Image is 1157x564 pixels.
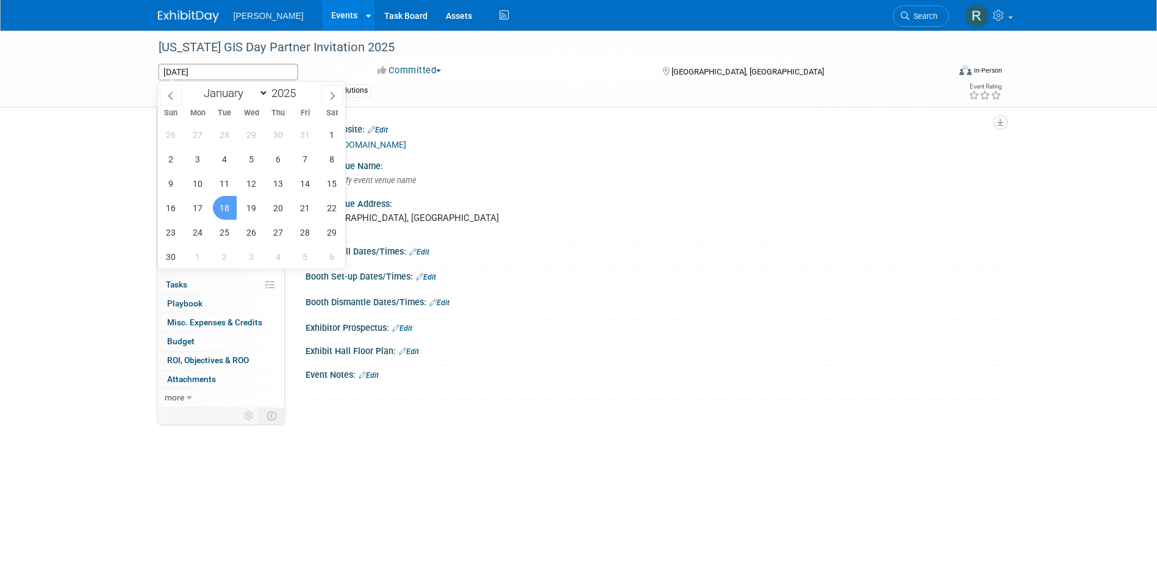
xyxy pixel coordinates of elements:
[399,347,419,356] a: Edit
[167,261,213,271] span: Client Event
[240,123,263,146] span: October 29, 2025
[159,147,183,171] span: November 2, 2025
[154,37,931,59] div: [US_STATE] GIS Day Partner Invitation 2025
[213,172,237,195] span: November 11, 2025
[267,172,290,195] span: November 13, 2025
[159,220,183,244] span: November 23, 2025
[265,109,292,117] span: Thu
[240,245,263,269] span: December 3, 2025
[306,120,1000,136] div: Event Website:
[198,85,268,101] select: Month
[157,107,284,125] a: Event Information
[186,220,210,244] span: November 24, 2025
[293,147,317,171] span: November 7, 2025
[213,220,237,244] span: November 25, 2025
[167,374,216,384] span: Attachments
[167,298,202,308] span: Playbook
[268,86,305,100] input: Year
[240,172,263,195] span: November 12, 2025
[157,352,284,370] a: ROI, Objectives & ROO
[293,196,317,220] span: November 21, 2025
[429,298,450,307] a: Edit
[320,220,344,244] span: November 29, 2025
[157,276,284,294] a: Tasks
[319,212,581,223] pre: [GEOGRAPHIC_DATA], [GEOGRAPHIC_DATA]
[320,140,406,150] a: [URL][DOMAIN_NAME]
[184,109,211,117] span: Mon
[157,182,284,200] a: Asset Reservations
[157,145,284,163] a: Staff1
[240,196,263,220] span: November 19, 2025
[157,163,284,181] a: Travel Reservations
[293,172,317,195] span: November 14, 2025
[238,109,265,117] span: Wed
[158,63,298,81] input: Event Start Date - End Date
[167,336,195,346] span: Budget
[306,366,1000,381] div: Event Notes:
[320,147,344,171] span: November 8, 2025
[877,63,1003,82] div: Event Format
[893,5,949,27] a: Search
[159,123,183,146] span: October 26, 2025
[157,314,284,332] a: Misc. Expenses & Credits
[186,172,210,195] span: November 10, 2025
[240,220,263,244] span: November 26, 2025
[157,258,284,276] a: Client Event
[157,371,284,389] a: Attachments
[306,319,1000,334] div: Exhibitor Prospectus:
[158,10,219,23] img: ExhibitDay
[240,147,263,171] span: November 5, 2025
[165,392,184,402] span: more
[267,147,290,171] span: November 6, 2025
[159,172,183,195] span: November 9, 2025
[157,201,284,219] a: Giveaways
[186,123,210,146] span: October 27, 2025
[392,324,412,333] a: Edit
[157,295,284,313] a: Playbook
[320,196,344,220] span: November 22, 2025
[157,220,284,238] a: Shipments
[318,109,345,117] span: Sat
[213,147,237,171] span: November 4, 2025
[306,267,1000,283] div: Booth Set-up Dates/Times:
[234,11,304,21] span: [PERSON_NAME]
[267,245,290,269] span: December 4, 2025
[213,123,237,146] span: October 28, 2025
[186,245,210,269] span: December 1, 2025
[158,109,185,117] span: Sun
[157,126,284,144] a: Booth
[159,196,183,220] span: November 16, 2025
[969,84,1001,90] div: Event Rating
[186,147,210,171] span: November 3, 2025
[909,12,937,21] span: Search
[292,109,318,117] span: Fri
[973,66,1002,75] div: In-Person
[267,123,290,146] span: October 30, 2025
[306,293,1000,309] div: Booth Dismantle Dates/Times:
[167,355,249,365] span: ROI, Objectives & ROO
[306,342,1000,358] div: Exhibit Hall Floor Plan:
[359,371,379,380] a: Edit
[157,239,284,257] a: Sponsorships1
[965,4,988,27] img: Rebecca Deis
[213,196,237,220] span: November 18, 2025
[959,65,972,75] img: Format-Inperson.png
[293,123,317,146] span: October 31, 2025
[320,245,344,269] span: December 6, 2025
[157,333,284,351] a: Budget
[186,196,210,220] span: November 17, 2025
[368,126,388,134] a: Edit
[306,195,1000,210] div: Event Venue Address:
[213,245,237,269] span: December 2, 2025
[211,109,238,117] span: Tue
[306,157,1000,172] div: Event Venue Name:
[238,408,260,424] td: Personalize Event Tab Strip
[416,273,436,281] a: Edit
[320,172,344,195] span: November 15, 2025
[267,196,290,220] span: November 20, 2025
[672,67,824,76] span: [GEOGRAPHIC_DATA], [GEOGRAPHIC_DATA]
[167,317,262,327] span: Misc. Expenses & Credits
[267,220,290,244] span: November 27, 2025
[293,245,317,269] span: December 5, 2025
[166,280,187,289] span: Tasks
